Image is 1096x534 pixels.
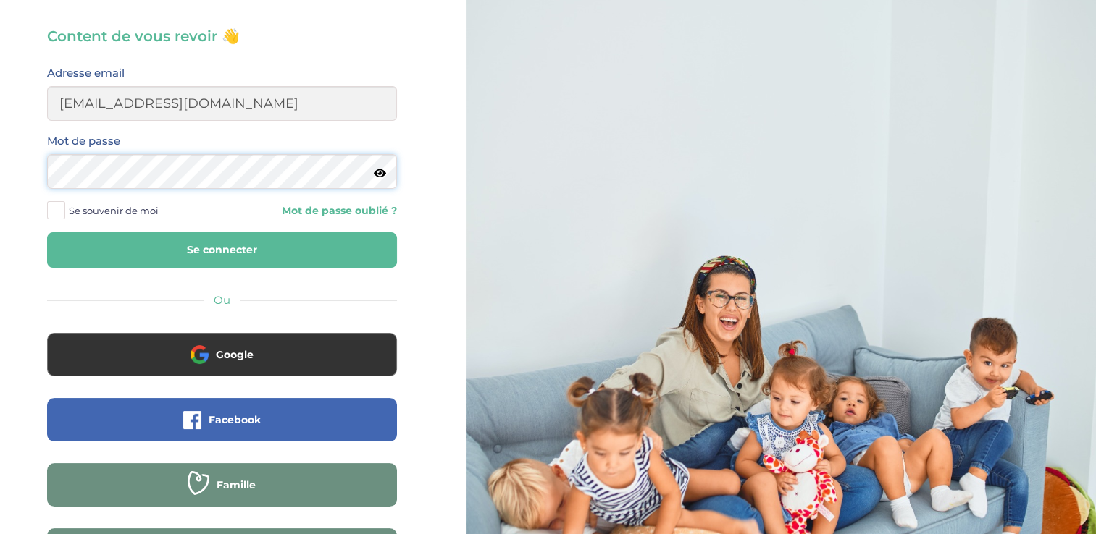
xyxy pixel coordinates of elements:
[47,488,397,501] a: Famille
[47,86,397,121] input: Email
[216,347,254,362] span: Google
[47,26,397,46] h3: Content de vous revoir 👋
[47,357,397,371] a: Google
[47,333,397,376] button: Google
[217,478,256,492] span: Famille
[191,345,209,363] img: google.png
[183,411,201,429] img: facebook.png
[233,204,396,218] a: Mot de passe oublié ?
[209,412,261,427] span: Facebook
[47,132,120,151] label: Mot de passe
[47,398,397,441] button: Facebook
[47,423,397,436] a: Facebook
[214,293,230,307] span: Ou
[47,64,125,82] label: Adresse email
[47,463,397,507] button: Famille
[47,232,397,268] button: Se connecter
[69,201,159,220] span: Se souvenir de moi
